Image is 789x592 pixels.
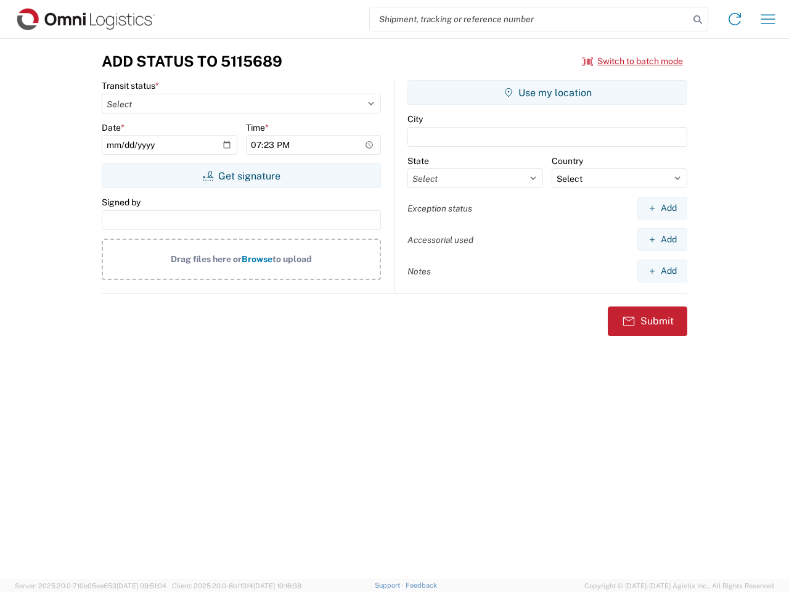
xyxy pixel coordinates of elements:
[375,582,406,589] a: Support
[15,582,166,590] span: Server: 2025.20.0-710e05ee653
[637,260,687,282] button: Add
[272,254,312,264] span: to upload
[583,51,683,72] button: Switch to batch mode
[406,582,437,589] a: Feedback
[584,580,774,591] span: Copyright © [DATE]-[DATE] Agistix Inc., All Rights Reserved
[608,306,687,336] button: Submit
[102,80,159,91] label: Transit status
[407,203,472,214] label: Exception status
[171,254,242,264] span: Drag files here or
[102,197,141,208] label: Signed by
[117,582,166,590] span: [DATE] 09:51:04
[407,234,473,245] label: Accessorial used
[407,113,423,125] label: City
[102,52,282,70] h3: Add Status to 5115689
[242,254,272,264] span: Browse
[172,582,301,590] span: Client: 2025.20.0-8b113f4
[637,228,687,251] button: Add
[552,155,583,166] label: Country
[407,80,687,105] button: Use my location
[253,582,301,590] span: [DATE] 10:16:38
[370,7,689,31] input: Shipment, tracking or reference number
[407,155,429,166] label: State
[102,122,125,133] label: Date
[407,266,431,277] label: Notes
[102,163,381,188] button: Get signature
[246,122,269,133] label: Time
[637,197,687,220] button: Add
